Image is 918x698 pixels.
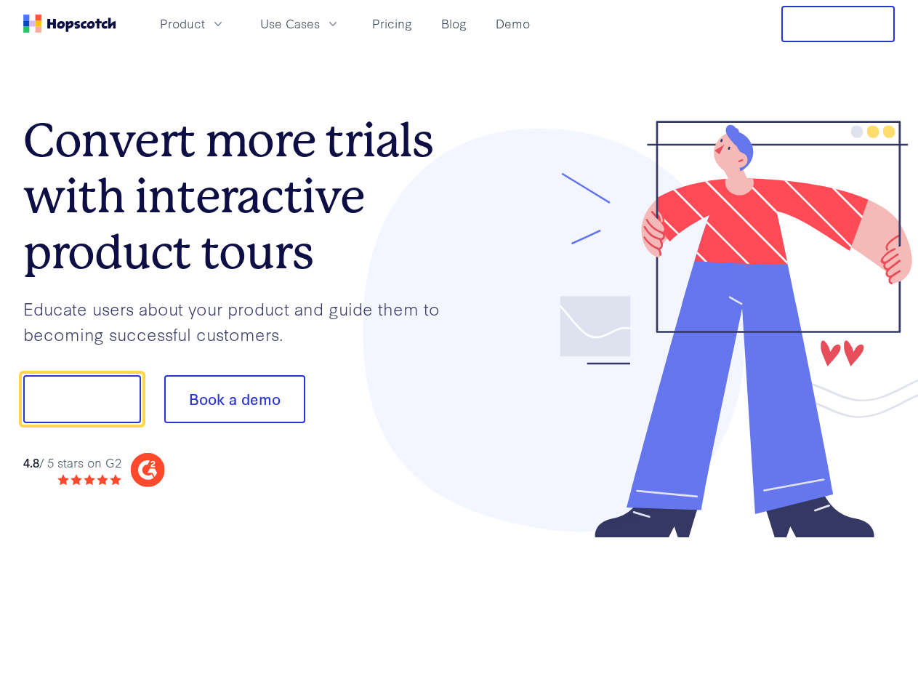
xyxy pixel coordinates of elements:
p: Educate users about your product and guide them to becoming successful customers. [23,296,459,346]
span: Product [160,15,205,33]
h1: Convert more trials with interactive product tours [23,113,459,280]
a: Home [23,15,116,33]
button: Product [151,12,234,36]
button: Free Trial [781,6,895,42]
button: Show me! [23,375,141,423]
span: Use Cases [260,15,320,33]
strong: 4.8 [23,454,39,470]
a: Blog [435,12,472,36]
button: Use Cases [251,12,349,36]
button: Book a demo [164,375,305,423]
div: / 5 stars on G2 [23,454,121,472]
a: Pricing [366,12,418,36]
a: Demo [490,12,536,36]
